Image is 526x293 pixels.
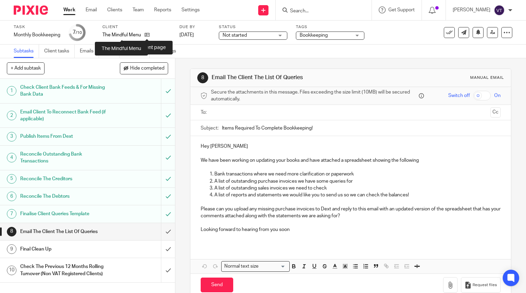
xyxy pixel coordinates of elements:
[223,263,260,270] span: Normal text size
[197,72,208,83] div: 8
[86,7,97,13] a: Email
[214,178,501,185] p: A list of outstanding purchase invoices we have some queries for
[219,24,287,30] label: Status
[214,185,501,192] p: A list of outstanding sales invoices we need to check
[201,125,218,132] label: Subject:
[461,277,501,293] button: Request files
[494,5,505,16] img: svg%3E
[201,143,501,150] p: Hey [PERSON_NAME]
[76,31,82,35] small: /10
[261,263,286,270] input: Search for option
[20,82,110,100] h1: Check Client Bank Feeds & For Missing Bank Data
[211,89,417,103] span: Secure the attachments in this message. Files exceeding the size limit (10MB) will be secured aut...
[7,153,16,162] div: 4
[7,132,16,142] div: 3
[14,45,39,58] a: Subtasks
[201,109,208,116] label: To:
[473,282,497,288] span: Request files
[201,226,501,233] p: Looking forward to hearing from you soon
[154,7,171,13] a: Reports
[179,33,194,37] span: [DATE]
[102,24,171,30] label: Client
[14,5,48,15] img: Pixie
[201,278,233,292] input: Send
[7,209,16,219] div: 7
[44,45,75,58] a: Client tasks
[289,8,351,14] input: Search
[63,7,75,13] a: Work
[80,45,99,58] a: Emails
[490,107,501,118] button: Cc
[212,74,365,81] h1: Email The Client The List Of Queries
[104,45,120,58] a: Files
[223,33,247,38] span: Not started
[296,24,364,30] label: Tags
[20,261,110,279] h1: Check The Previous 12 Months Rolling Turnover (Non VAT Registered Clients)
[14,32,60,38] div: Monthly Bookkeeping
[494,92,501,99] span: On
[201,157,501,164] p: We have been working on updating your books and have attached a spreadsheet showing the following
[20,107,110,124] h1: Email Client To Reconnect Bank Feed (if applicable)
[20,209,110,219] h1: Finalise Client Queries Template
[7,174,16,184] div: 5
[7,62,45,74] button: + Add subtask
[448,92,470,99] span: Switch off
[107,7,122,13] a: Clients
[133,7,144,13] a: Team
[7,86,16,96] div: 1
[130,66,164,71] span: Hide completed
[20,227,110,237] h1: Email The Client The List Of Queries
[73,28,82,36] div: 7
[470,75,504,81] div: Manual email
[179,24,210,30] label: Due by
[214,171,501,178] p: Bank transactions where we need more clarification or paperwork
[20,244,110,254] h1: Final Clean Up
[221,261,290,272] div: Search for option
[102,32,141,38] p: The Mindful Menu
[388,8,415,12] span: Get Support
[214,192,501,198] p: A list of reports and statements we would like you to send us so we can check the balances!
[7,266,16,275] div: 10
[201,206,501,220] p: Please can you upload any missing purchase invoices to Dext and reply to this email with an updat...
[7,227,16,236] div: 8
[120,62,168,74] button: Hide completed
[125,45,150,58] a: Notes (0)
[7,244,16,254] div: 9
[181,7,200,13] a: Settings
[20,174,110,184] h1: Reconcile The Creditors
[300,33,328,38] span: Bookkeeping
[20,191,110,202] h1: Reconcile The Debtors
[453,7,490,13] p: [PERSON_NAME]
[7,111,16,120] div: 2
[14,24,60,30] label: Task
[7,192,16,201] div: 6
[20,131,110,142] h1: Publish Items From Dext
[155,45,181,58] a: Audit logs
[20,149,110,167] h1: Reconcile Outstanding Bank Transactions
